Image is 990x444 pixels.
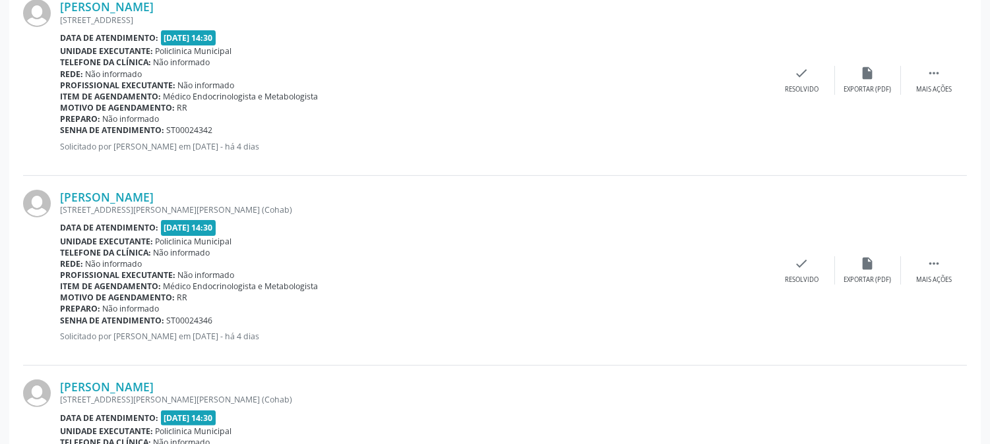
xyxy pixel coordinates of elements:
b: Profissional executante: [60,80,175,91]
b: Senha de atendimento: [60,315,164,326]
b: Unidade executante: [60,45,153,57]
i: insert_drive_file [861,256,875,271]
div: [STREET_ADDRESS][PERSON_NAME][PERSON_NAME] (Cohab) [60,394,769,405]
span: [DATE] 14:30 [161,410,216,426]
b: Telefone da clínica: [60,57,151,68]
span: RR [177,102,188,113]
a: [PERSON_NAME] [60,190,154,204]
b: Motivo de agendamento: [60,102,175,113]
span: Não informado [178,269,235,281]
span: Não informado [154,57,210,68]
span: Médico Endocrinologista e Metabologista [164,91,319,102]
span: Não informado [154,247,210,258]
div: [STREET_ADDRESS][PERSON_NAME][PERSON_NAME] (Cohab) [60,204,769,215]
span: [DATE] 14:30 [161,220,216,235]
span: Médico Endocrinologista e Metabologista [164,281,319,292]
b: Data de atendimento: [60,412,158,424]
b: Item de agendamento: [60,281,161,292]
b: Preparo: [60,303,100,314]
img: img [23,190,51,217]
b: Senha de atendimento: [60,125,164,136]
span: [DATE] 14:30 [161,30,216,45]
div: [STREET_ADDRESS] [60,14,769,26]
b: Rede: [60,69,83,80]
span: Não informado [178,80,235,91]
b: Rede: [60,258,83,269]
i: insert_drive_file [861,66,875,80]
div: Mais ações [916,275,952,285]
b: Data de atendimento: [60,222,158,233]
img: img [23,379,51,407]
span: Não informado [103,113,160,125]
div: Resolvido [785,85,819,94]
span: Não informado [86,258,142,269]
i: check [795,256,809,271]
div: Resolvido [785,275,819,285]
b: Unidade executante: [60,236,153,247]
span: Não informado [86,69,142,80]
b: Preparo: [60,113,100,125]
b: Profissional executante: [60,269,175,281]
i:  [927,66,941,80]
span: Policlinica Municipal [156,426,232,437]
b: Item de agendamento: [60,91,161,102]
p: Solicitado por [PERSON_NAME] em [DATE] - há 4 dias [60,331,769,342]
span: RR [177,292,188,303]
b: Data de atendimento: [60,32,158,43]
p: Solicitado por [PERSON_NAME] em [DATE] - há 4 dias [60,141,769,152]
i: check [795,66,809,80]
span: ST00024346 [167,315,213,326]
div: Exportar (PDF) [844,85,892,94]
b: Unidade executante: [60,426,153,437]
span: Não informado [103,303,160,314]
div: Exportar (PDF) [844,275,892,285]
div: Mais ações [916,85,952,94]
b: Motivo de agendamento: [60,292,175,303]
i:  [927,256,941,271]
span: Policlinica Municipal [156,236,232,247]
a: [PERSON_NAME] [60,379,154,394]
span: ST00024342 [167,125,213,136]
b: Telefone da clínica: [60,247,151,258]
span: Policlinica Municipal [156,45,232,57]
